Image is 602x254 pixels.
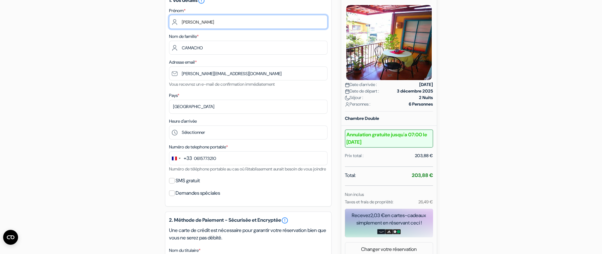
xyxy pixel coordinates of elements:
span: Date d'arrivée : [345,81,377,88]
input: Entrez votre prénom [169,15,327,29]
small: Numéro de téléphone portable au cas où l'établissement aurait besoin de vous joindre [169,166,326,172]
small: 26,49 € [418,199,433,205]
label: SMS gratuit [176,176,200,185]
img: uber-uber-eats-card.png [393,229,401,234]
strong: [DATE] [419,81,433,88]
label: Demandes spéciales [176,189,220,197]
label: Prénom [169,7,186,14]
a: error_outline [281,217,289,224]
label: Pays [169,92,179,99]
h5: 2. Méthode de Paiement - Sécurisée et Encryptée [169,217,327,224]
div: Prix total : [345,152,364,159]
strong: 2 Nuits [419,94,433,101]
label: Nom du titulaire [169,247,200,254]
span: Date de départ : [345,88,379,94]
span: Personnes : [345,101,370,107]
small: Vous recevrez un e-mail de confirmation immédiatement [169,81,275,87]
img: adidas-card.png [385,229,393,234]
button: Change country, selected France (+33) [169,152,192,165]
img: calendar.svg [345,83,350,87]
strong: 6 Personnes [409,101,433,107]
input: Entrer le nom de famille [169,41,327,55]
label: Adresse email [169,59,197,66]
img: amazon-card-no-text.png [377,229,385,234]
strong: 3 décembre 2025 [397,88,433,94]
img: calendar.svg [345,89,350,94]
b: Annulation gratuite jusqu'a 07:00 le [DATE] [345,129,433,147]
input: Entrer adresse e-mail [169,66,327,80]
span: Total: [345,172,356,179]
strong: 203,88 € [412,172,433,179]
div: 203,88 € [415,152,433,159]
small: Taxes et frais de propriété: [345,199,393,205]
small: Non inclus [345,192,364,197]
img: user_icon.svg [345,102,350,107]
span: Séjour : [345,94,363,101]
button: Ouvrir le widget CMP [3,230,18,245]
div: +33 [184,155,192,162]
label: Numéro de telephone portable [169,144,228,150]
b: Chambre Double [345,116,379,121]
img: moon.svg [345,96,350,100]
label: Heure d'arrivée [169,118,197,125]
div: Recevez en cartes-cadeaux simplement en réservant ceci ! [345,212,433,227]
p: Une carte de crédit est nécessaire pour garantir votre réservation bien que vous ne serez pas déb... [169,227,327,242]
label: Nom de famille [169,33,199,40]
span: 2,03 € [370,212,385,219]
input: 6 12 34 56 78 [169,151,327,165]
